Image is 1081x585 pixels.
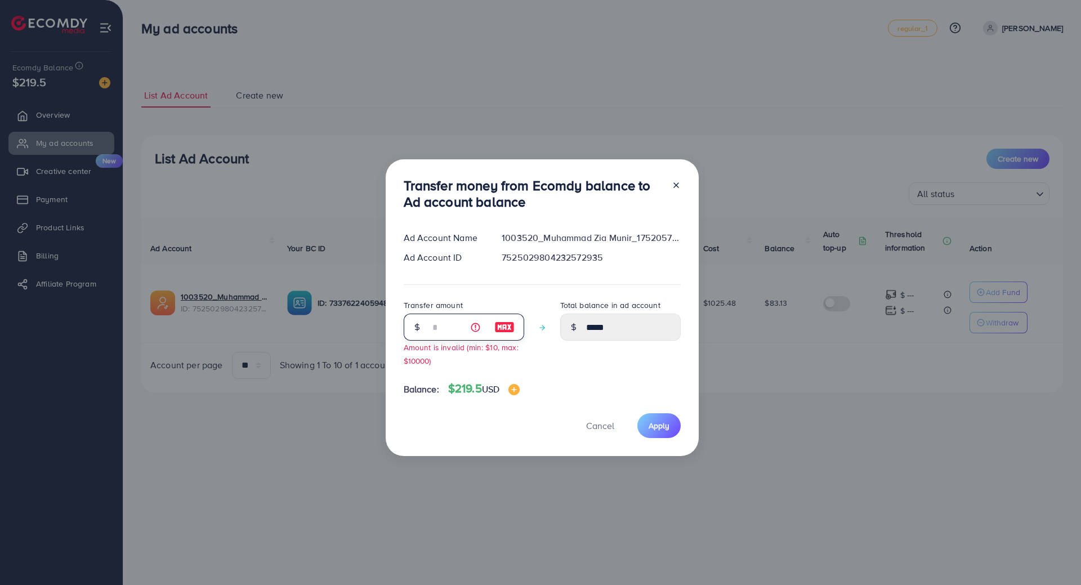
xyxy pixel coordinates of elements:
[649,420,669,431] span: Apply
[1033,534,1073,577] iframe: Chat
[508,384,520,395] img: image
[404,383,439,396] span: Balance:
[395,251,493,264] div: Ad Account ID
[404,300,463,311] label: Transfer amount
[395,231,493,244] div: Ad Account Name
[448,382,520,396] h4: $219.5
[572,413,628,437] button: Cancel
[637,413,681,437] button: Apply
[493,231,689,244] div: 1003520_Muhammad Zia Munir_1752057834951
[586,419,614,432] span: Cancel
[404,342,519,365] small: Amount is invalid (min: $10, max: $10000)
[494,320,515,334] img: image
[493,251,689,264] div: 7525029804232572935
[404,177,663,210] h3: Transfer money from Ecomdy balance to Ad account balance
[482,383,499,395] span: USD
[560,300,660,311] label: Total balance in ad account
